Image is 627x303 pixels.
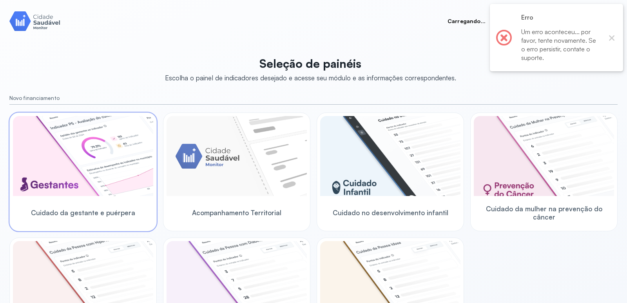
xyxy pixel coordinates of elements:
[9,95,618,102] small: Novo financiamento
[13,116,153,196] img: pregnants.png
[333,209,448,217] span: Cuidado no desenvolvimento infantil
[320,116,460,196] img: child-development.png
[474,205,614,221] span: Cuidado da mulher na prevenção do câncer
[607,33,617,43] button: Close this dialog
[474,116,614,196] img: woman-cancer-prevention-care.png
[167,116,307,196] img: placeholder-module-ilustration.png
[31,209,135,217] span: Cuidado da gestante e puérpera
[192,209,281,217] span: Acompanhamento Territorial
[521,13,600,21] h2: Erro
[165,74,456,82] div: Escolha o painel de indicadores desejado e acesse seu módulo e as informações correspondentes.
[9,10,60,32] img: Logotipo do produto Monitor
[165,56,456,71] p: Seleção de painéis
[438,13,506,29] button: Carregando...
[521,27,600,62] div: Um erro aconteceu... por favor, tente novamente. Se o erro persistir, contate o suporte.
